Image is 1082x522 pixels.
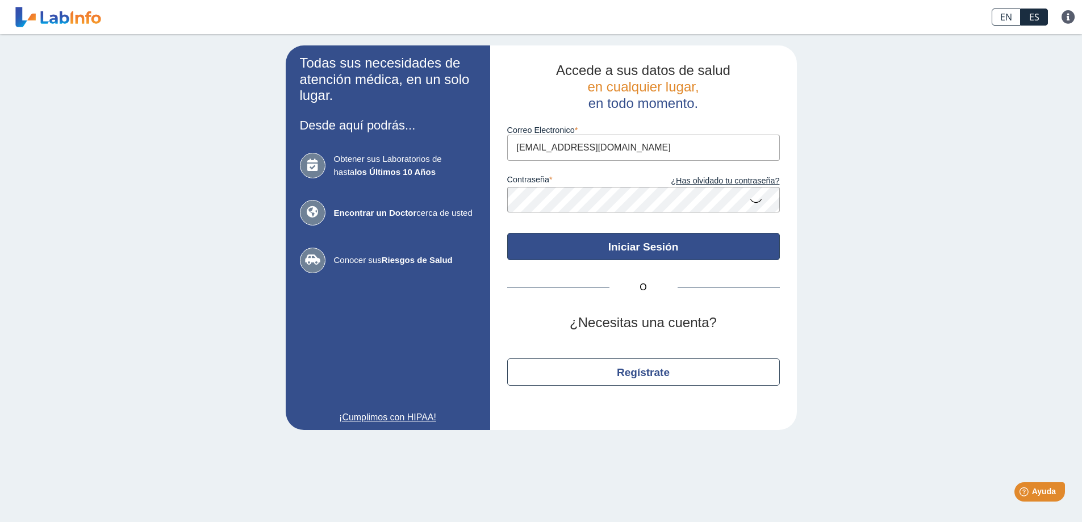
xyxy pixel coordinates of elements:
[644,175,780,187] a: ¿Has olvidado tu contraseña?
[992,9,1021,26] a: EN
[507,175,644,187] label: contraseña
[609,281,678,294] span: O
[334,254,476,267] span: Conocer sus
[588,95,698,111] span: en todo momento.
[300,411,476,424] a: ¡Cumplimos con HIPAA!
[507,233,780,260] button: Iniciar Sesión
[300,118,476,132] h3: Desde aquí podrás...
[354,167,436,177] b: los Últimos 10 Años
[1021,9,1048,26] a: ES
[507,126,780,135] label: Correo Electronico
[334,153,476,178] span: Obtener sus Laboratorios de hasta
[334,208,417,218] b: Encontrar un Doctor
[556,62,730,78] span: Accede a sus datos de salud
[300,55,476,104] h2: Todas sus necesidades de atención médica, en un solo lugar.
[334,207,476,220] span: cerca de usted
[507,315,780,331] h2: ¿Necesitas una cuenta?
[507,358,780,386] button: Regístrate
[382,255,453,265] b: Riesgos de Salud
[587,79,699,94] span: en cualquier lugar,
[981,478,1070,510] iframe: Help widget launcher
